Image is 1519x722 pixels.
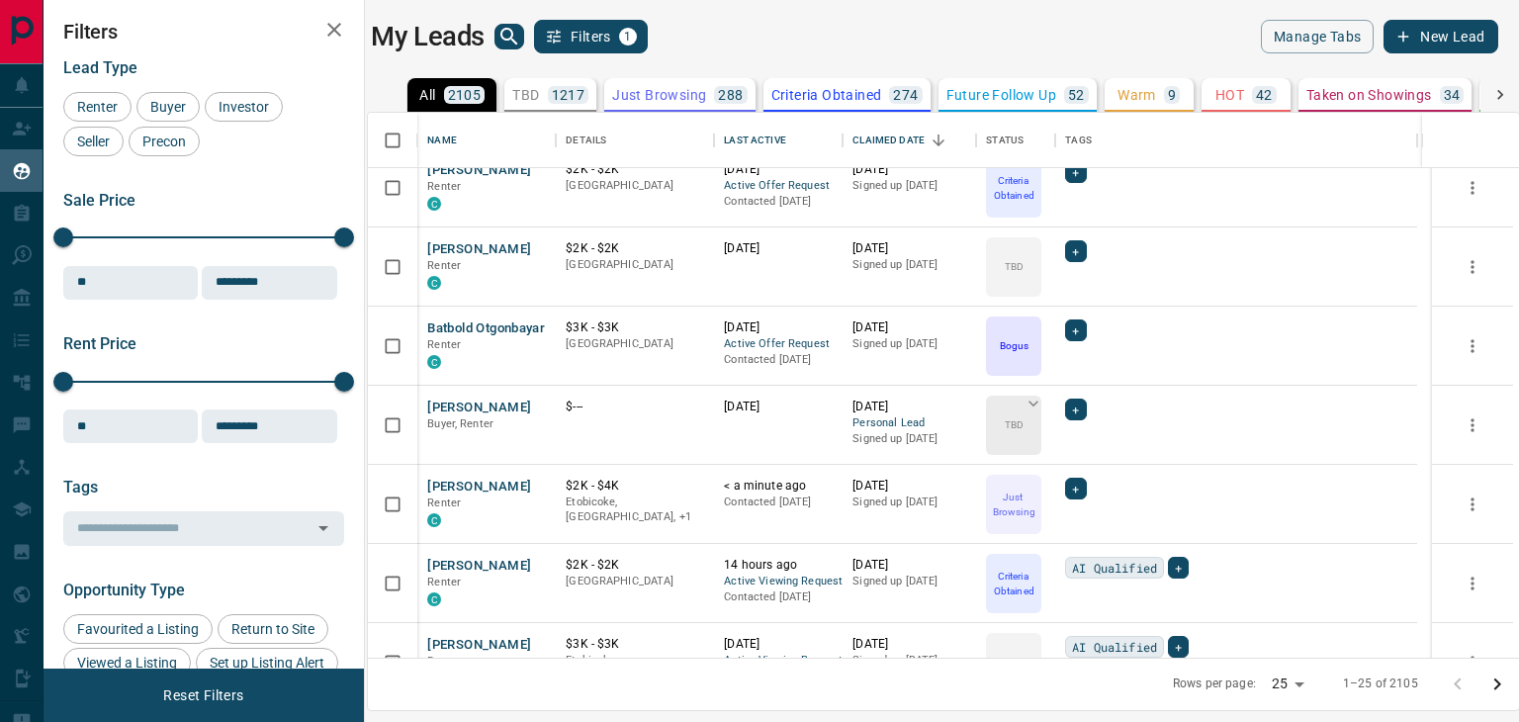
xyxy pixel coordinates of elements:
[1065,478,1086,499] div: +
[1065,113,1092,168] div: Tags
[63,58,137,77] span: Lead Type
[427,655,461,668] span: Renter
[196,648,338,677] div: Set up Listing Alert
[63,614,213,644] div: Favourited a Listing
[988,173,1039,203] p: Criteria Obtained
[1072,637,1157,657] span: AI Qualified
[1065,161,1086,183] div: +
[1458,569,1487,598] button: more
[205,92,283,122] div: Investor
[427,576,461,588] span: Renter
[427,592,441,606] div: condos.ca
[427,276,441,290] div: condos.ca
[724,319,833,336] p: [DATE]
[724,589,833,605] p: Contacted [DATE]
[70,134,117,149] span: Seller
[1261,20,1374,53] button: Manage Tabs
[70,99,125,115] span: Renter
[1072,400,1079,419] span: +
[1168,557,1189,579] div: +
[566,319,704,336] p: $3K - $3K
[843,113,976,168] div: Claimed Date
[612,88,706,102] p: Just Browsing
[724,636,833,653] p: [DATE]
[310,514,337,542] button: Open
[212,99,276,115] span: Investor
[852,161,966,178] p: [DATE]
[494,24,524,49] button: search button
[621,30,635,44] span: 1
[63,581,185,599] span: Opportunity Type
[566,653,704,683] p: Etobicoke, [GEOGRAPHIC_DATA]
[63,648,191,677] div: Viewed a Listing
[724,574,833,590] span: Active Viewing Request
[419,88,435,102] p: All
[63,478,98,496] span: Tags
[852,257,966,273] p: Signed up [DATE]
[427,180,461,193] span: Renter
[63,191,135,210] span: Sale Price
[976,113,1055,168] div: Status
[566,574,704,589] p: [GEOGRAPHIC_DATA]
[1458,648,1487,677] button: more
[566,399,704,415] p: $---
[1072,558,1157,578] span: AI Qualified
[566,478,704,495] p: $2K - $4K
[1055,113,1417,168] div: Tags
[852,431,966,447] p: Signed up [DATE]
[852,113,925,168] div: Claimed Date
[427,240,531,259] button: [PERSON_NAME]
[1168,88,1176,102] p: 9
[852,557,966,574] p: [DATE]
[552,88,585,102] p: 1217
[427,417,493,430] span: Buyer, Renter
[70,621,206,637] span: Favourited a Listing
[427,636,531,655] button: [PERSON_NAME]
[427,113,457,168] div: Name
[852,415,966,432] span: Personal Lead
[1005,417,1024,432] p: TBD
[448,88,482,102] p: 2105
[1264,670,1311,698] div: 25
[1458,252,1487,282] button: more
[427,259,461,272] span: Renter
[427,399,531,417] button: [PERSON_NAME]
[512,88,539,102] p: TBD
[724,161,833,178] p: [DATE]
[1458,490,1487,519] button: more
[566,257,704,273] p: [GEOGRAPHIC_DATA]
[1005,259,1024,274] p: TBD
[427,161,531,180] button: [PERSON_NAME]
[63,334,136,353] span: Rent Price
[988,490,1039,519] p: Just Browsing
[371,21,485,52] h1: My Leads
[427,197,441,211] div: condos.ca
[988,569,1039,598] p: Criteria Obtained
[925,127,952,154] button: Sort
[566,161,704,178] p: $2K - $2K
[150,678,256,712] button: Reset Filters
[724,240,833,257] p: [DATE]
[566,178,704,194] p: [GEOGRAPHIC_DATA]
[427,513,441,527] div: condos.ca
[1458,410,1487,440] button: more
[1117,88,1156,102] p: Warm
[427,338,461,351] span: Renter
[718,88,743,102] p: 288
[1175,637,1182,657] span: +
[1065,399,1086,420] div: +
[1065,319,1086,341] div: +
[1065,240,1086,262] div: +
[417,113,556,168] div: Name
[556,113,714,168] div: Details
[852,319,966,336] p: [DATE]
[1000,338,1028,353] p: Bogus
[852,240,966,257] p: [DATE]
[1458,173,1487,203] button: more
[714,113,843,168] div: Last Active
[70,655,184,671] span: Viewed a Listing
[1005,655,1024,670] p: TBD
[129,127,200,156] div: Precon
[852,336,966,352] p: Signed up [DATE]
[63,92,132,122] div: Renter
